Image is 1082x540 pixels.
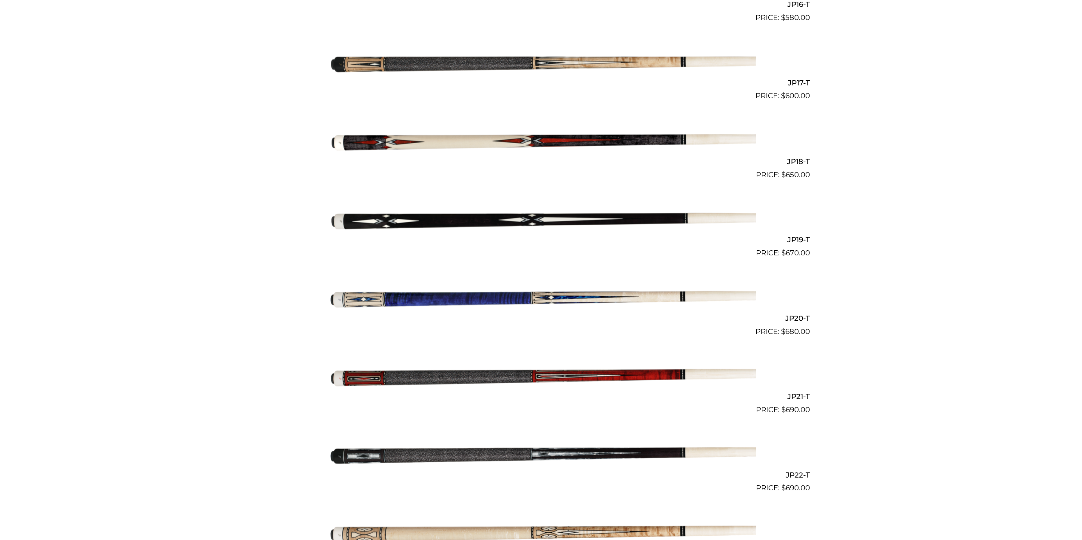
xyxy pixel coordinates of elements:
bdi: 690.00 [781,483,810,492]
img: JP20-T [327,262,756,333]
h2: JP18-T [273,153,810,169]
span: $ [781,91,785,100]
a: JP19-T $670.00 [273,184,810,258]
span: $ [781,170,786,178]
img: JP21-T [327,340,756,412]
bdi: 670.00 [781,248,810,257]
bdi: 580.00 [781,13,810,22]
h2: JP21-T [273,388,810,404]
img: JP18-T [327,105,756,176]
span: $ [781,13,785,22]
h2: JP19-T [273,232,810,247]
h2: JP20-T [273,310,810,325]
h2: JP22-T [273,466,810,482]
a: JP18-T $650.00 [273,105,810,180]
img: JP19-T [327,184,756,255]
h2: JP17-T [273,75,810,90]
a: JP21-T $690.00 [273,340,810,415]
a: JP20-T $680.00 [273,262,810,336]
bdi: 600.00 [781,91,810,100]
a: JP22-T $690.00 [273,418,810,493]
bdi: 650.00 [781,170,810,178]
img: JP22-T [327,418,756,490]
bdi: 690.00 [781,405,810,413]
span: $ [781,248,786,257]
bdi: 680.00 [781,327,810,335]
span: $ [781,483,786,492]
span: $ [781,327,785,335]
img: JP17-T [327,27,756,98]
a: JP17-T $600.00 [273,27,810,102]
span: $ [781,405,786,413]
